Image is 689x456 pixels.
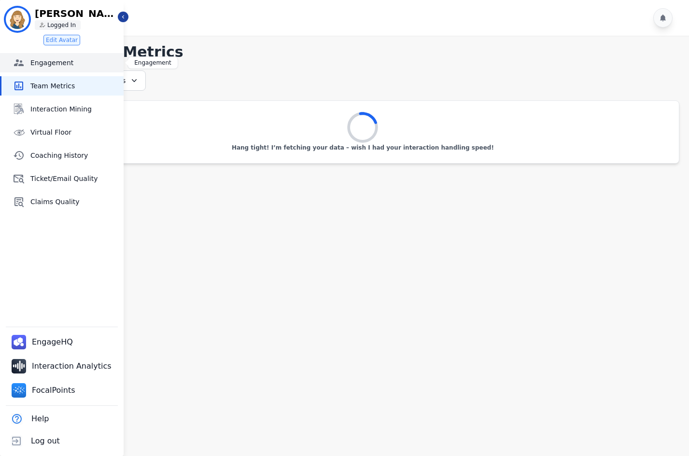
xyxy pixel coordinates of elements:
a: Virtual Floor [1,123,124,142]
a: Engagement [1,53,124,72]
p: Hang tight! I’m fetching your data – wish I had your interaction handling speed! [232,144,494,152]
img: person [40,22,45,28]
a: Interaction Analytics [8,355,117,377]
span: Virtual Floor [30,127,120,137]
span: FocalPoints [32,385,77,396]
a: Interaction Mining [1,99,124,119]
a: Team Metrics [1,76,124,96]
a: EngageHQ [8,331,79,353]
a: Coaching History [1,146,124,165]
span: Team Metrics [30,81,120,91]
p: [PERSON_NAME] [35,9,117,18]
span: Engagement [30,58,120,68]
span: Log out [31,435,60,447]
p: Logged In [47,21,76,29]
span: Interaction Mining [30,104,120,114]
span: Help [31,413,49,425]
a: Claims Quality [1,192,124,211]
span: Ticket/Email Quality [30,174,120,183]
span: Interaction Analytics [32,360,113,372]
button: Edit Avatar [43,35,80,45]
button: Log out [6,430,62,452]
button: Help [6,408,51,430]
span: Claims Quality [30,197,120,207]
span: Coaching History [30,151,120,160]
span: EngageHQ [32,336,75,348]
a: FocalPoints [8,379,81,401]
h1: My Team Metrics [46,43,679,61]
a: Ticket/Email Quality [1,169,124,188]
img: Bordered avatar [6,8,29,31]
